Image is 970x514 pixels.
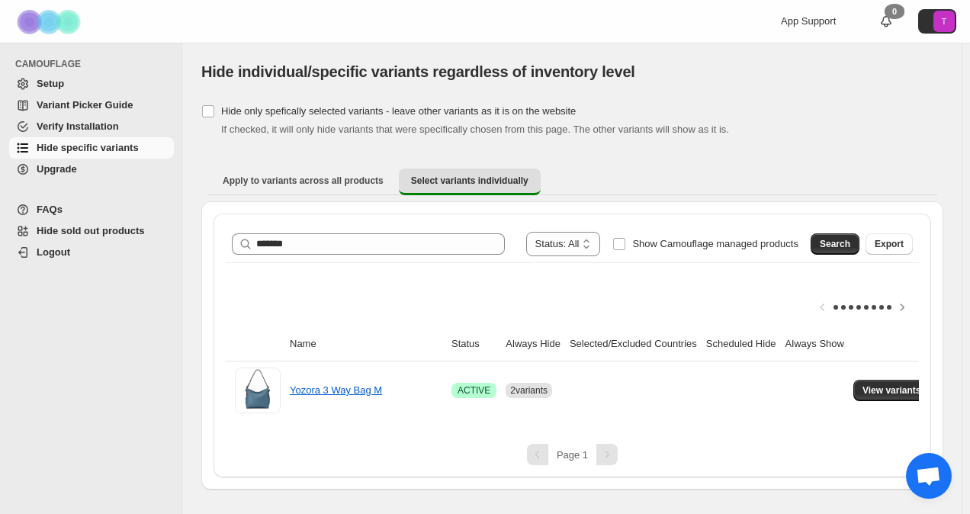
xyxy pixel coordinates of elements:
[37,120,119,132] span: Verify Installation
[12,1,88,43] img: Camouflage
[9,159,174,180] a: Upgrade
[853,380,930,401] button: View variants
[9,73,174,95] a: Setup
[235,368,281,413] img: Yozora 3 Way Bag M
[37,163,77,175] span: Upgrade
[221,105,576,117] span: Hide only spefically selected variants - leave other variants as it is on the website
[37,225,145,236] span: Hide sold out products
[510,385,548,396] span: 2 variants
[702,327,781,361] th: Scheduled Hide
[9,95,174,116] a: Variant Picker Guide
[942,17,947,26] text: T
[878,14,894,29] a: 0
[906,453,952,499] div: チャットを開く
[820,238,850,250] span: Search
[875,238,904,250] span: Export
[226,444,919,465] nav: Pagination
[37,246,70,258] span: Logout
[9,199,174,220] a: FAQs
[221,124,729,135] span: If checked, it will only hide variants that were specifically chosen from this page. The other va...
[9,220,174,242] a: Hide sold out products
[290,384,382,396] a: Yozora 3 Way Bag M
[933,11,955,32] span: Avatar with initials T
[15,58,175,70] span: CAMOUFLAGE
[201,63,635,80] span: Hide individual/specific variants regardless of inventory level
[862,384,921,397] span: View variants
[9,137,174,159] a: Hide specific variants
[557,449,588,461] span: Page 1
[891,297,913,318] button: Scroll table right one column
[201,201,943,490] div: Select variants individually
[632,238,798,249] span: Show Camouflage managed products
[37,99,133,111] span: Variant Picker Guide
[781,15,836,27] span: App Support
[918,9,956,34] button: Avatar with initials T
[885,4,904,19] div: 0
[37,204,63,215] span: FAQs
[223,175,384,187] span: Apply to variants across all products
[37,142,139,153] span: Hide specific variants
[458,384,490,397] span: ACTIVE
[210,169,396,193] button: Apply to variants across all products
[501,327,565,361] th: Always Hide
[9,242,174,263] a: Logout
[285,327,447,361] th: Name
[411,175,528,187] span: Select variants individually
[9,116,174,137] a: Verify Installation
[781,327,849,361] th: Always Show
[399,169,541,195] button: Select variants individually
[37,78,64,89] span: Setup
[447,327,501,361] th: Status
[811,233,859,255] button: Search
[565,327,702,361] th: Selected/Excluded Countries
[866,233,913,255] button: Export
